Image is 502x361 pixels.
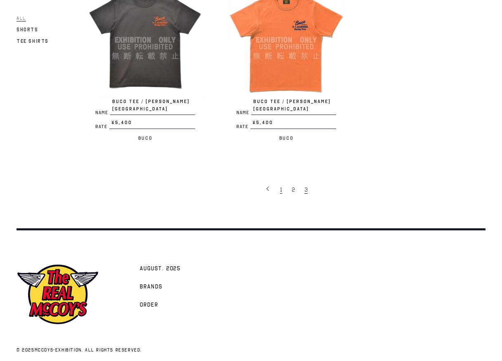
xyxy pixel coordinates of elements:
a: mccoys-exhibition [35,347,82,353]
a: AUGUST. 2025 [136,259,185,277]
span: Name [95,110,110,115]
span: Name [236,110,251,115]
span: 1 [280,186,282,194]
span: 2 [292,186,295,194]
a: 1 [276,181,288,197]
span: ¥5,400 [109,119,195,129]
p: Buco [87,133,203,143]
span: ¥5,400 [250,119,336,129]
span: AUGUST. 2025 [140,265,181,273]
span: Order [140,301,158,309]
p: Buco [228,133,344,143]
span: BUCO TEE / [PERSON_NAME][GEOGRAPHIC_DATA] [110,98,195,115]
a: 2 [288,181,300,197]
img: mccoys-exhibition [16,263,99,326]
a: Tee Shirts [16,36,49,46]
span: BUCO TEE / [PERSON_NAME][GEOGRAPHIC_DATA] [251,98,336,115]
span: Brands [140,283,163,291]
a: All [16,13,26,23]
a: Shorts [16,25,38,35]
span: Shorts [16,27,38,33]
span: 3 [304,186,308,194]
span: Rate [236,124,250,129]
a: Order [136,295,163,314]
span: All [16,15,26,21]
span: Rate [95,124,109,129]
span: Tee Shirts [16,38,49,44]
a: Brands [136,277,167,295]
p: © 2025 . All rights reserved. [16,347,239,354]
